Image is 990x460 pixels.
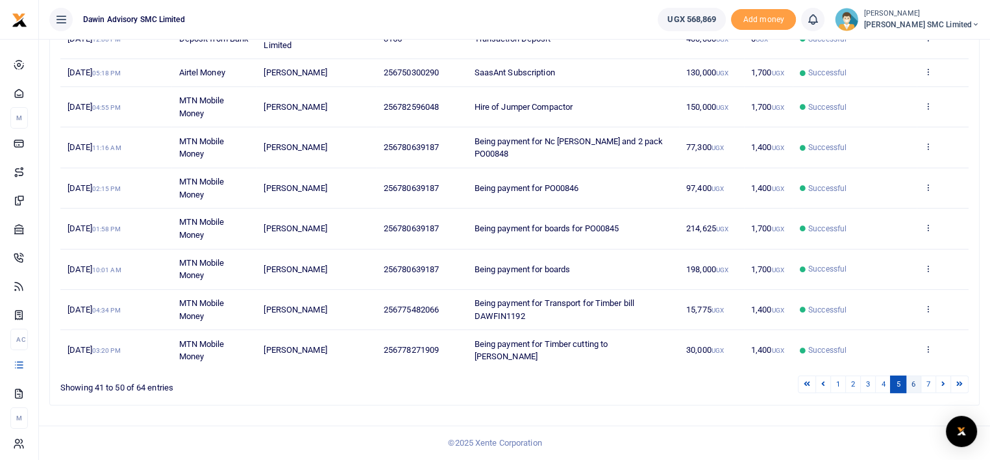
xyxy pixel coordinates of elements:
span: Successful [808,223,847,235]
span: 1,700 [751,224,784,233]
small: UGX [771,347,784,354]
span: 256750300290 [384,68,439,77]
small: 10:01 AM [92,266,121,274]
small: UGX [716,266,728,274]
span: Successful [808,344,847,356]
span: MTN Mobile Money [179,258,225,281]
a: 2 [845,376,861,393]
span: [PERSON_NAME] [264,183,327,193]
a: Add money [731,14,796,23]
span: [DATE] [68,264,121,274]
span: [PERSON_NAME] SMC Limited [863,19,980,31]
span: [DATE] [68,224,120,233]
small: 04:55 PM [92,104,121,111]
a: 4 [875,376,891,393]
span: MTN Mobile Money [179,136,225,159]
span: MTN Mobile Money [179,217,225,240]
span: 1,700 [751,68,784,77]
span: [DATE] [68,102,120,112]
span: 130,000 [686,68,728,77]
span: Successful [808,101,847,113]
small: UGX [712,185,724,192]
img: logo-small [12,12,27,28]
small: UGX [716,36,728,43]
span: 3155 [384,34,402,44]
span: Successful [808,67,847,79]
span: 1,400 [751,345,784,355]
span: Hire of Jumper Compactor [475,102,573,112]
small: UGX [716,225,728,233]
span: Successful [808,304,847,316]
span: 77,300 [686,142,724,152]
small: UGX [771,104,784,111]
span: [PERSON_NAME] SMC Limited [264,27,347,50]
small: 02:15 PM [92,185,121,192]
span: 198,000 [686,264,728,274]
small: UGX [771,144,784,151]
span: Deposit from Bank [179,34,249,44]
span: 1,400 [751,142,784,152]
span: SaasAnt Subscription [475,68,555,77]
a: 1 [830,376,846,393]
span: [DATE] [68,142,121,152]
span: 150,000 [686,102,728,112]
span: [PERSON_NAME] [264,142,327,152]
small: UGX [771,225,784,233]
span: 256780639187 [384,142,439,152]
li: M [10,107,28,129]
span: Successful [808,183,847,194]
span: 256775482066 [384,305,439,314]
small: UGX [712,347,724,354]
span: Successful [808,142,847,153]
li: M [10,407,28,429]
a: 3 [860,376,876,393]
div: Showing 41 to 50 of 64 entries [60,374,434,394]
span: Dawin Advisory SMC Limited [78,14,190,25]
span: MTN Mobile Money [179,96,225,118]
span: MTN Mobile Money [179,298,225,321]
span: Being payment for boards for PO00845 [475,224,619,233]
span: Being payment for Timber cutting to [PERSON_NAME] [475,339,608,362]
span: [PERSON_NAME] [264,264,327,274]
small: UGX [771,185,784,192]
small: UGX [756,36,768,43]
span: UGX 568,869 [667,13,716,26]
span: 214,625 [686,224,728,233]
span: Being payment for PO00846 [475,183,579,193]
small: 04:34 PM [92,307,121,314]
span: 1,400 [751,183,784,193]
a: profile-user [PERSON_NAME] [PERSON_NAME] SMC Limited [835,8,980,31]
span: 0 [751,34,768,44]
small: UGX [716,70,728,77]
span: 30,000 [686,345,724,355]
span: 256782596048 [384,102,439,112]
a: UGX 568,869 [658,8,726,31]
span: Being payment for boards [475,264,570,274]
li: Ac [10,329,28,350]
img: profile-user [835,8,858,31]
small: UGX [771,266,784,274]
span: Airtel Money [179,68,225,77]
small: 11:16 AM [92,144,121,151]
span: 1,700 [751,264,784,274]
span: Transaction Deposit [475,34,551,44]
small: UGX [712,144,724,151]
span: [DATE] [68,345,120,355]
a: 6 [906,376,921,393]
span: 400,000 [686,34,728,44]
span: 256778271909 [384,345,439,355]
span: [PERSON_NAME] [264,68,327,77]
span: [PERSON_NAME] [264,102,327,112]
span: [PERSON_NAME] [264,345,327,355]
small: 12:00 PM [92,36,121,43]
a: logo-small logo-large logo-large [12,14,27,24]
small: UGX [716,104,728,111]
small: [PERSON_NAME] [863,8,980,19]
span: 1,400 [751,305,784,314]
span: Being payment for Transport for Timber bill DAWFIN1192 [475,298,634,321]
span: [DATE] [68,68,120,77]
a: 7 [921,376,936,393]
span: [DATE] [68,34,120,44]
span: [DATE] [68,305,120,314]
span: 1,700 [751,102,784,112]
